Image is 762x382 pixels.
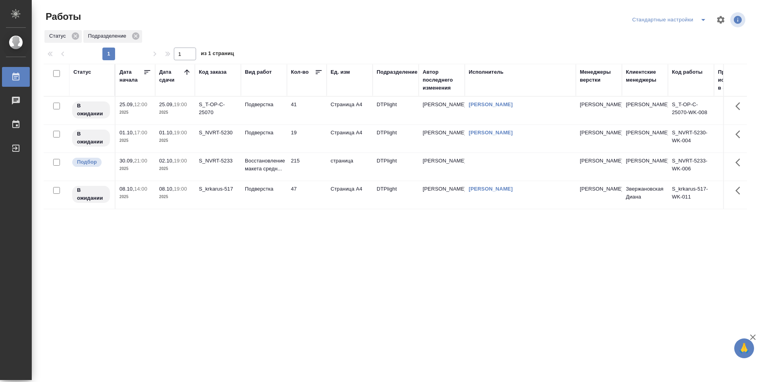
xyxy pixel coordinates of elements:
td: страница [327,153,373,181]
p: Подверстка [245,101,283,109]
span: Работы [44,10,81,23]
div: Дата начала [119,68,143,84]
div: Прогресс исполнителя в SC [718,68,754,92]
p: Статус [49,32,69,40]
p: В ожидании [77,102,105,118]
p: Подразделение [88,32,129,40]
button: Здесь прячутся важные кнопки [731,153,750,172]
p: [PERSON_NAME] [580,101,618,109]
td: [PERSON_NAME] [419,181,465,209]
td: DTPlight [373,97,419,124]
p: 19:00 [174,186,187,192]
td: 215 [287,153,327,181]
td: Страница А4 [327,181,373,209]
div: Статус [73,68,91,76]
p: 01.10, [159,130,174,136]
div: S_krkarus-517 [199,185,237,193]
p: 25.09, [119,101,134,107]
p: 08.10, [119,186,134,192]
div: Подразделение [83,30,142,43]
td: [PERSON_NAME] [419,153,465,181]
p: [PERSON_NAME] [580,129,618,137]
a: [PERSON_NAME] [469,186,513,192]
td: Страница А4 [327,125,373,153]
p: 01.10, [119,130,134,136]
p: 14:00 [134,186,147,192]
td: 41 [287,97,327,124]
p: 02.10, [159,158,174,164]
p: В ожидании [77,130,105,146]
td: 19 [287,125,327,153]
td: S_krkarus-517-WK-011 [668,181,714,209]
p: 2025 [159,109,191,117]
p: [PERSON_NAME] [580,185,618,193]
div: Вид работ [245,68,272,76]
p: 2025 [119,137,151,145]
td: DTPlight [373,181,419,209]
p: 2025 [159,137,191,145]
div: Статус [44,30,82,43]
td: S_T-OP-C-25070-WK-008 [668,97,714,124]
div: Можно подбирать исполнителей [71,157,111,168]
div: Код работы [672,68,702,76]
button: Здесь прячутся важные кнопки [731,125,750,144]
div: Менеджеры верстки [580,68,618,84]
div: Исполнитель назначен, приступать к работе пока рано [71,185,111,204]
td: 47 [287,181,327,209]
p: 2025 [119,109,151,117]
td: Страница А4 [327,97,373,124]
p: Подверстка [245,129,283,137]
td: [PERSON_NAME] [622,125,668,153]
a: [PERSON_NAME] [469,101,513,107]
p: 2025 [159,193,191,201]
p: В ожидании [77,186,105,202]
div: Исполнитель [469,68,504,76]
td: S_NVRT-5230-WK-004 [668,125,714,153]
p: 2025 [159,165,191,173]
div: Дата сдачи [159,68,183,84]
div: Ед. изм [331,68,350,76]
p: 2025 [119,193,151,201]
span: 🙏 [737,340,751,357]
button: 🙏 [734,338,754,358]
p: 17:00 [134,130,147,136]
p: 08.10, [159,186,174,192]
p: 21:00 [134,158,147,164]
div: split button [630,13,711,26]
p: 19:00 [174,101,187,107]
td: Звержановская Диана [622,181,668,209]
p: Восстановление макета средн... [245,157,283,173]
span: Настроить таблицу [711,10,730,29]
td: [PERSON_NAME] [419,97,465,124]
div: Клиентские менеджеры [626,68,664,84]
p: 19:00 [174,158,187,164]
span: из 1 страниц [201,49,234,60]
p: Подверстка [245,185,283,193]
div: Автор последнего изменения [423,68,461,92]
div: S_T-OP-C-25070 [199,101,237,117]
div: S_NVRT-5230 [199,129,237,137]
div: Подразделение [377,68,418,76]
p: [PERSON_NAME] [580,157,618,165]
div: Исполнитель назначен, приступать к работе пока рано [71,129,111,147]
td: [PERSON_NAME] [419,125,465,153]
button: Здесь прячутся важные кнопки [731,181,750,200]
div: S_NVRT-5233 [199,157,237,165]
p: Подбор [77,158,97,166]
p: 19:00 [174,130,187,136]
p: 30.09, [119,158,134,164]
p: 2025 [119,165,151,173]
p: 12:00 [134,101,147,107]
div: Код заказа [199,68,227,76]
td: DTPlight [373,153,419,181]
a: [PERSON_NAME] [469,130,513,136]
div: Кол-во [291,68,309,76]
td: [PERSON_NAME] [622,97,668,124]
td: [PERSON_NAME] [622,153,668,181]
p: 25.09, [159,101,174,107]
td: DTPlight [373,125,419,153]
td: S_NVRT-5233-WK-006 [668,153,714,181]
